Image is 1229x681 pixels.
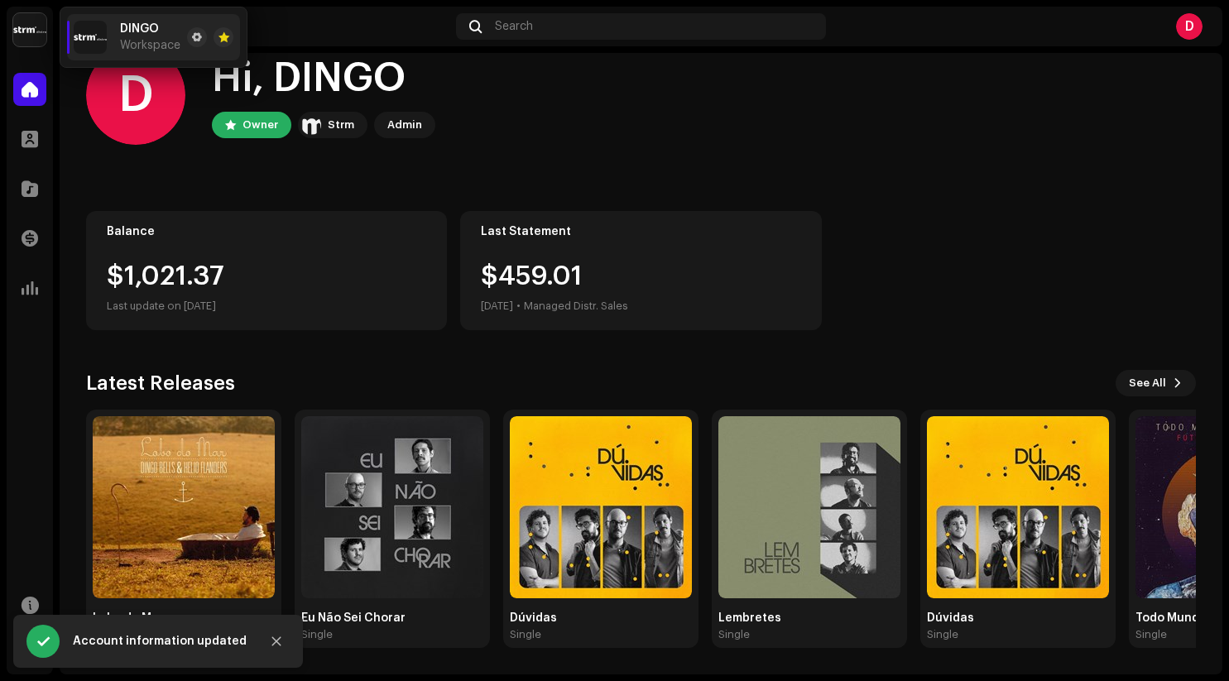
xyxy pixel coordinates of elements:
[93,611,275,625] div: Lobo do Mar
[93,416,275,598] img: b1a1219b-406a-4b4a-aa85-fbb43de1598c
[481,225,800,238] div: Last Statement
[301,628,333,641] div: Single
[927,628,958,641] div: Single
[86,211,447,330] re-o-card-value: Balance
[510,611,692,625] div: Dúvidas
[524,296,628,316] div: Managed Distr. Sales
[73,631,247,651] div: Account information updated
[510,628,541,641] div: Single
[718,611,900,625] div: Lembretes
[516,296,521,316] div: •
[120,22,159,36] span: DINGO
[495,20,533,33] span: Search
[86,370,235,396] h3: Latest Releases
[301,416,483,598] img: ca91c561-093a-4820-bfe6-a65ca5ccc54f
[1129,367,1166,400] span: See All
[212,52,435,105] div: Hi, DINGO
[301,115,321,135] img: 408b884b-546b-4518-8448-1008f9c76b02
[13,13,46,46] img: 408b884b-546b-4518-8448-1008f9c76b02
[718,416,900,598] img: 8602ad12-bea1-4539-b698-25b5af5b6533
[387,115,422,135] div: Admin
[107,225,426,238] div: Balance
[510,416,692,598] img: d88bb2d4-cbcd-4818-8fba-20e7d28f1dd9
[74,21,107,54] img: 408b884b-546b-4518-8448-1008f9c76b02
[120,39,180,52] span: Workspace
[260,625,293,658] button: Close
[328,115,354,135] div: Strm
[1135,628,1167,641] div: Single
[718,628,750,641] div: Single
[927,416,1109,598] img: 21400b9f-c024-4f33-a18b-4996217e416c
[79,20,449,33] div: Home
[242,115,278,135] div: Owner
[1116,370,1196,396] button: See All
[86,46,185,145] div: D
[481,296,513,316] div: [DATE]
[1176,13,1203,40] div: D
[301,611,483,625] div: Eu Não Sei Chorar
[107,296,426,316] div: Last update on [DATE]
[460,211,821,330] re-o-card-value: Last Statement
[927,611,1109,625] div: Dúvidas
